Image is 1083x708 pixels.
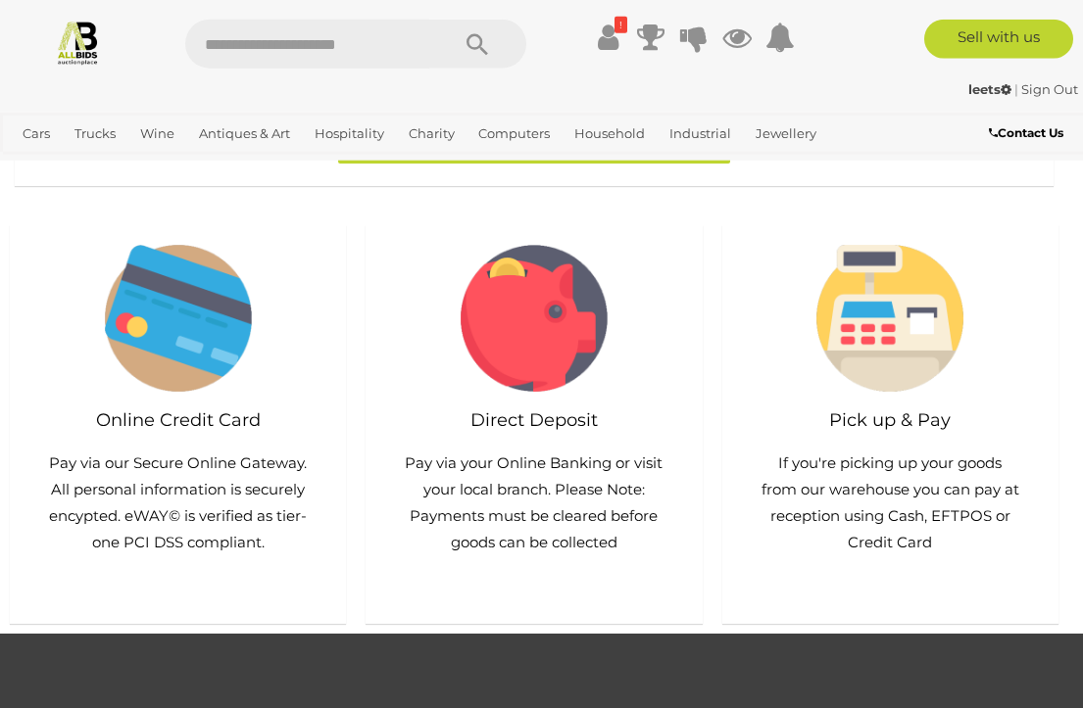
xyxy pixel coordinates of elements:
p: If you're picking up your goods from our warehouse you can pay at reception using Cash, EFTPOS or... [762,449,1019,555]
a: [GEOGRAPHIC_DATA] [141,150,296,182]
img: direct-deposit-icon.png [461,245,608,392]
a: Jewellery [748,118,824,150]
a: Hospitality [307,118,392,150]
a: Sports [76,150,132,182]
a: Direct Deposit Pay via your Online Banking or visit your local branch. Please Note: Payments must... [366,225,702,625]
img: pick-up-and-pay-icon.png [816,245,963,392]
a: Antiques & Art [191,118,298,150]
a: Contact Us [989,122,1068,144]
a: Household [566,118,653,150]
span: | [1014,81,1018,97]
a: Sell with us [924,20,1073,59]
h2: Direct Deposit [385,411,682,431]
strong: leets [968,81,1011,97]
a: Industrial [662,118,739,150]
p: Pay via our Secure Online Gateway. All personal information is securely encypted. eWAY© is verifi... [49,449,307,555]
a: Cars [15,118,58,150]
a: Charity [401,118,463,150]
h2: Online Credit Card [29,411,326,431]
h2: Pick up & Pay [742,411,1039,431]
a: ! [593,20,622,55]
p: Pay via your Online Banking or visit your local branch. Please Note: Payments must be cleared bef... [405,449,663,555]
button: Search [428,20,526,69]
a: Sign Out [1021,81,1078,97]
a: Office [15,150,68,182]
a: Computers [470,118,558,150]
img: Allbids.com.au [55,20,101,66]
img: payment-questions.png [105,245,252,392]
i: ! [615,17,627,33]
b: Contact Us [989,125,1063,140]
a: Trucks [67,118,123,150]
a: leets [968,81,1014,97]
a: Online Credit Card Pay via our Secure Online Gateway. All personal information is securely encypt... [10,225,346,625]
a: Wine [132,118,182,150]
a: Pick up & Pay If you're picking up your goods from our warehouse you can pay at reception using C... [722,225,1058,625]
